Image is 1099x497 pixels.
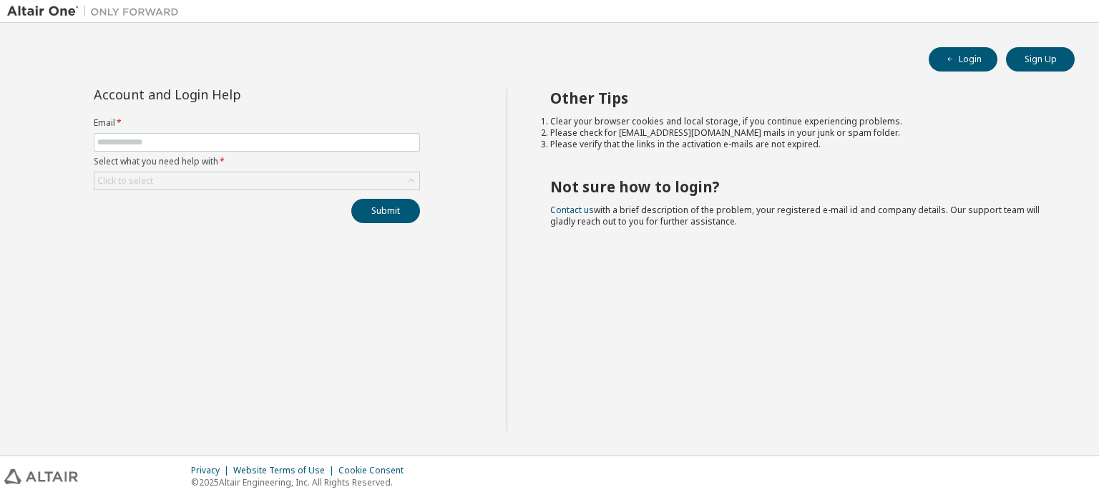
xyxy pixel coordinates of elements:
div: Account and Login Help [94,89,355,100]
button: Submit [351,199,420,223]
li: Please check for [EMAIL_ADDRESS][DOMAIN_NAME] mails in your junk or spam folder. [550,127,1050,139]
h2: Other Tips [550,89,1050,107]
img: Altair One [7,4,186,19]
button: Sign Up [1006,47,1075,72]
div: Click to select [94,172,419,190]
div: Click to select [97,175,153,187]
li: Please verify that the links in the activation e-mails are not expired. [550,139,1050,150]
div: Privacy [191,465,233,476]
a: Contact us [550,204,594,216]
button: Login [929,47,997,72]
p: © 2025 Altair Engineering, Inc. All Rights Reserved. [191,476,412,488]
img: altair_logo.svg [4,469,78,484]
div: Website Terms of Use [233,465,338,476]
h2: Not sure how to login? [550,177,1050,196]
label: Select what you need help with [94,156,420,167]
div: Cookie Consent [338,465,412,476]
label: Email [94,117,420,129]
span: with a brief description of the problem, your registered e-mail id and company details. Our suppo... [550,204,1040,227]
li: Clear your browser cookies and local storage, if you continue experiencing problems. [550,116,1050,127]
